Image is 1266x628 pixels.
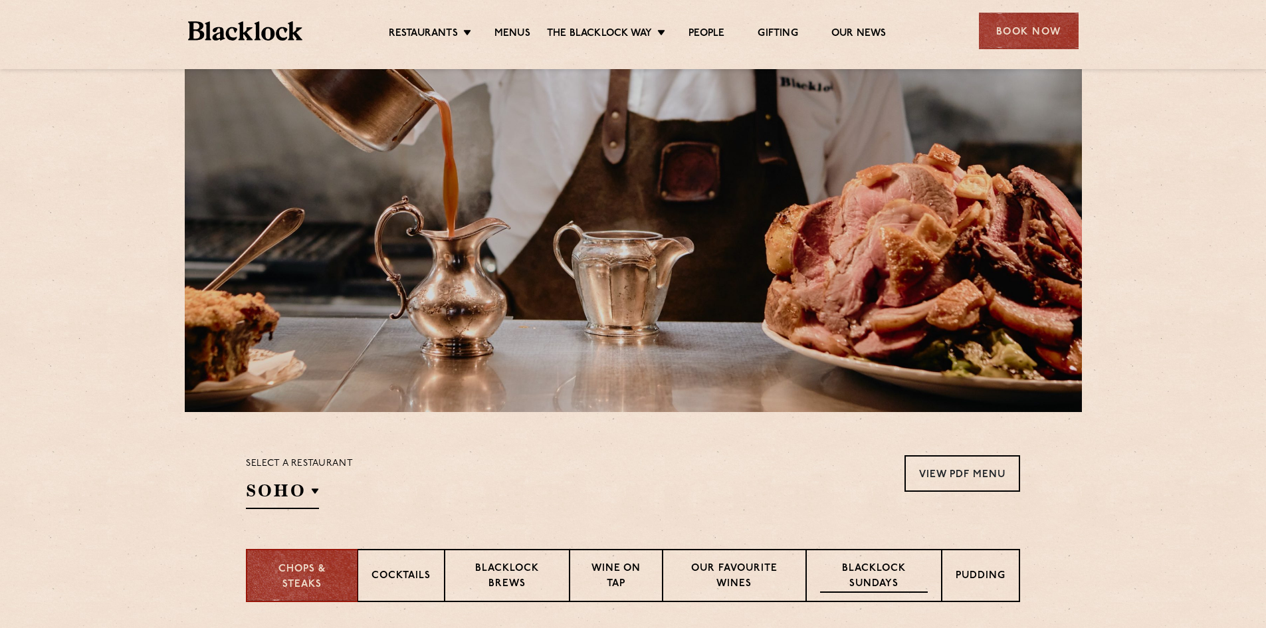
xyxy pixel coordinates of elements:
div: Book Now [979,13,1079,49]
a: View PDF Menu [904,455,1020,492]
a: Restaurants [389,27,458,42]
p: Our favourite wines [677,562,791,593]
p: Wine on Tap [583,562,649,593]
p: Blacklock Sundays [820,562,928,593]
p: Select a restaurant [246,455,353,472]
a: Menus [494,27,530,42]
p: Cocktails [371,569,431,585]
img: BL_Textured_Logo-footer-cropped.svg [188,21,303,41]
h2: SOHO [246,479,319,509]
a: Gifting [758,27,797,42]
p: Pudding [956,569,1005,585]
a: People [688,27,724,42]
a: Our News [831,27,887,42]
p: Blacklock Brews [459,562,556,593]
a: The Blacklock Way [547,27,652,42]
p: Chops & Steaks [261,562,344,592]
